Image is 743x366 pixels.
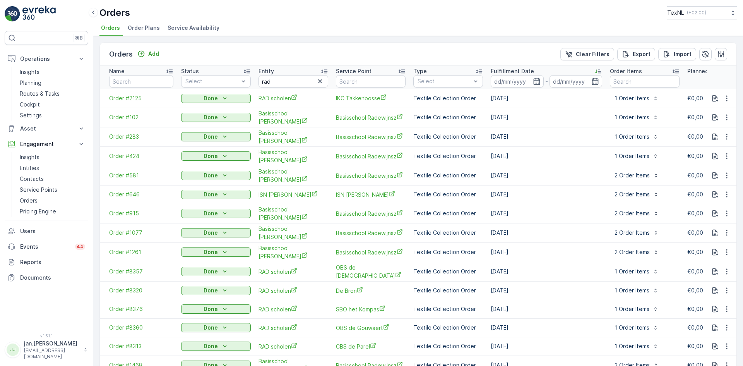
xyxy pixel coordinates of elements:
[259,110,328,125] span: Basisschool [PERSON_NAME]
[181,94,251,103] button: Done
[259,225,328,241] span: Basisschool [PERSON_NAME]
[259,110,328,125] a: Basisschool Floris Radewijnsz
[109,324,173,332] span: Order #8360
[20,197,38,204] p: Orders
[17,99,88,110] a: Cockpit
[413,95,483,102] p: Textile Collection Order
[204,95,218,102] p: Done
[413,268,483,275] p: Textile Collection Order
[5,51,88,67] button: Operations
[336,67,371,75] p: Service Point
[413,152,483,160] p: Textile Collection Order
[17,152,88,163] a: Insights
[181,151,251,161] button: Done
[487,89,606,108] td: [DATE]
[204,172,218,179] p: Done
[259,244,328,260] a: Basisschool Floris Radewijnsz
[181,247,251,257] button: Done
[687,210,703,217] span: €0,00
[687,306,703,312] span: €0,00
[259,129,328,145] span: Basisschool [PERSON_NAME]
[687,67,724,75] p: Planned Price
[487,242,606,262] td: [DATE]
[610,75,680,88] input: Search
[615,268,649,275] p: 1 Order Items
[560,48,614,60] button: Clear Filters
[487,185,606,204] td: [DATE]
[687,287,703,294] span: €0,00
[204,324,218,332] p: Done
[181,209,251,218] button: Done
[109,305,173,313] span: Order #8376
[687,114,703,120] span: €0,00
[5,6,20,22] img: logo
[17,88,88,99] a: Routes & Tasks
[259,268,328,276] a: RAD scholen
[181,228,251,237] button: Done
[168,24,219,32] span: Service Availability
[204,133,218,141] p: Done
[336,248,406,256] a: Basisschool Radewijnsz
[5,223,88,239] a: Users
[610,131,663,143] button: 1 Order Items
[336,172,406,180] a: Basisschool Radewijnsz
[259,168,328,184] a: Basisschool Floris Radewijnsz
[336,264,406,280] span: OBS de [DEMOGRAPHIC_DATA]
[610,265,663,278] button: 1 Order Items
[610,303,663,315] button: 1 Order Items
[610,67,642,75] p: Order Items
[20,186,57,194] p: Service Points
[259,206,328,222] span: Basisschool [PERSON_NAME]
[615,191,650,198] p: 2 Order Items
[109,172,173,179] a: Order #581
[20,164,39,172] p: Entities
[687,249,703,255] span: €0,00
[109,268,173,275] a: Order #8357
[5,340,88,360] button: JJjan.[PERSON_NAME][EMAIL_ADDRESS][DOMAIN_NAME]
[17,67,88,77] a: Insights
[550,75,603,88] input: dd/mm/yyyy
[185,77,239,85] p: Select
[615,342,649,350] p: 1 Order Items
[181,304,251,314] button: Done
[336,305,406,313] span: SBO het Kompas
[259,75,328,88] input: Search
[487,204,606,223] td: [DATE]
[487,223,606,242] td: [DATE]
[109,49,133,60] p: Orders
[204,342,218,350] p: Done
[109,67,125,75] p: Name
[20,112,42,119] p: Settings
[687,95,703,101] span: €0,00
[413,67,427,75] p: Type
[259,305,328,313] a: RAD scholen
[610,246,664,258] button: 2 Order Items
[687,343,703,349] span: €0,00
[204,305,218,313] p: Done
[336,342,406,351] a: CBS de Parel
[336,191,406,199] a: ISN Muradiye Schiedam
[109,191,173,198] a: Order #646
[336,152,406,160] a: Basisschool Radewijnsz
[336,287,406,295] a: De Bron
[109,95,173,102] a: Order #2125
[17,110,88,121] a: Settings
[610,111,663,124] button: 1 Order Items
[576,50,609,58] p: Clear Filters
[491,67,534,75] p: Fulfillment Date
[610,169,664,182] button: 2 Order Items
[109,113,173,121] span: Order #102
[20,55,73,63] p: Operations
[336,94,406,102] span: IKC Takkenbosse
[617,48,655,60] button: Export
[487,146,606,166] td: [DATE]
[17,163,88,174] a: Entities
[487,262,606,281] td: [DATE]
[615,133,649,141] p: 1 Order Items
[77,244,84,250] p: 44
[687,172,703,179] span: €0,00
[615,324,649,332] p: 1 Order Items
[259,191,328,199] span: ISN [PERSON_NAME]
[259,148,328,164] a: Basisschool Floris Radewijnsz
